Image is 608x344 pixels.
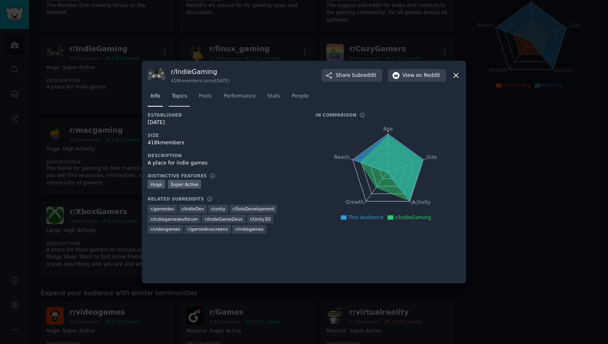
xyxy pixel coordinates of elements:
a: Topics [169,90,190,107]
span: r/ gamedevscreens [187,226,227,232]
tspan: Activity [412,200,431,205]
span: r/ indiegames [235,226,263,232]
span: Posts [199,93,212,100]
div: Huge [148,180,165,189]
span: r/IndieGaming [395,215,431,220]
h3: Established [148,112,304,118]
a: People [289,90,311,107]
h3: Size [148,132,304,138]
tspan: Size [426,154,437,160]
span: Share [336,72,376,79]
span: Info [151,93,160,100]
h3: Related Subreddits [148,196,204,202]
span: r/ Unity3D [250,216,270,222]
div: 418k members since [DATE] [171,78,230,84]
span: r/ unity [211,206,225,212]
img: IndieGaming [148,67,165,84]
span: on Reddit [416,72,440,79]
span: r/ gamedev [151,206,174,212]
span: r/ IndieGameDevs [205,216,242,222]
tspan: Reach [334,154,349,160]
tspan: Age [383,126,393,132]
h3: r/ IndieGaming [171,67,230,76]
div: Super Active [168,180,201,189]
a: Info [148,90,163,107]
h3: Distinctive Features [148,173,207,179]
span: Topics [172,93,187,100]
a: Stats [264,90,283,107]
span: View [402,72,440,79]
h3: In Comparison [316,112,357,118]
span: People [292,93,309,100]
div: 418k members [148,139,304,147]
h3: Description [148,153,304,158]
button: Viewon Reddit [388,69,446,82]
div: [DATE] [148,119,304,127]
a: Posts [196,90,215,107]
span: r/ IndieDev [182,206,204,212]
span: r/ videogames [151,226,180,232]
span: Stats [267,93,280,100]
span: r/ indiegamedevforum [151,216,198,222]
div: A place for indie games [148,160,304,167]
a: Performance [220,90,259,107]
span: This Audience [348,215,384,220]
tspan: Growth [346,200,364,205]
span: Subreddit [352,72,376,79]
button: ShareSubreddit [321,69,382,82]
span: r/ SoloDevelopment [232,206,274,212]
span: Performance [223,93,256,100]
